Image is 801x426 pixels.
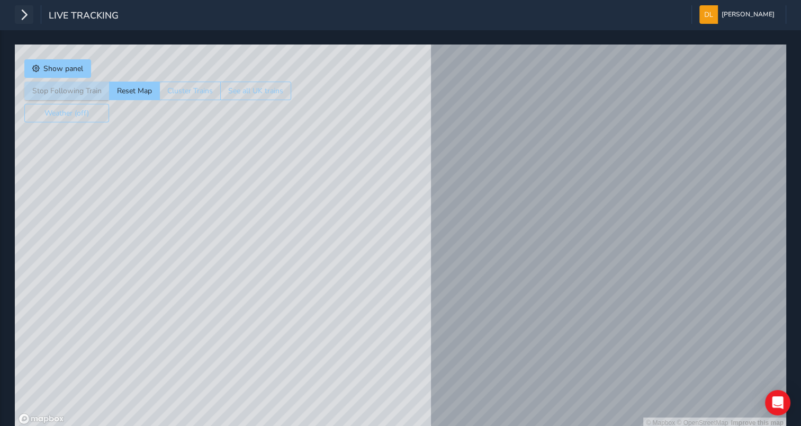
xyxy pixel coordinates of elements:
[24,59,91,78] button: Show panel
[49,9,119,24] span: Live Tracking
[109,82,159,100] button: Reset Map
[24,104,109,122] button: Weather (off)
[722,5,775,24] span: [PERSON_NAME]
[43,64,83,74] span: Show panel
[765,390,790,415] div: Open Intercom Messenger
[159,82,220,100] button: Cluster Trains
[699,5,718,24] img: diamond-layout
[220,82,291,100] button: See all UK trains
[699,5,778,24] button: [PERSON_NAME]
